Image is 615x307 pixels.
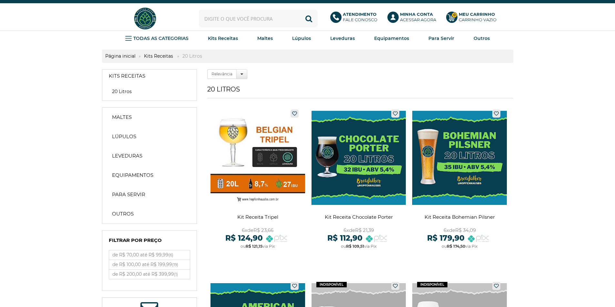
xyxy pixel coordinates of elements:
[400,12,433,17] b: Minha Conta
[106,169,193,182] a: Equipamentos
[179,53,205,59] strong: 20 Litros
[312,106,406,256] a: Kit Receita Chocolate Porter
[459,17,497,23] div: Carrinho Vazio
[112,133,136,140] strong: Lúpulos
[452,12,457,18] strong: 0
[207,69,237,79] label: Relevância
[387,12,440,26] a: Minha ContaAcessar agora
[109,260,190,269] label: de R$ 100,00 até R$ 199,99
[474,35,490,41] strong: Outros
[109,260,190,269] a: de R$ 100,00 até R$ 199,99(19)
[141,53,176,59] a: Kits Receitas
[292,35,311,41] strong: Lúpulos
[112,114,132,120] strong: Maltes
[102,70,197,82] a: Kits Receitas
[343,12,376,17] b: Atendimento
[106,207,193,220] a: Outros
[169,253,173,257] small: (6)
[112,211,134,217] strong: Outros
[109,270,190,279] a: de R$ 200,00 até R$ 399,99(1)
[112,153,142,159] strong: Leveduras
[428,35,454,41] strong: Para Servir
[106,188,193,201] a: Para Servir
[257,34,273,43] a: Maltes
[343,12,377,23] p: Fale conosco
[102,53,139,59] a: Página inicial
[109,250,190,260] label: de R$ 70,00 até R$ 99,99
[106,149,193,162] a: Leveduras
[417,282,447,287] span: indisponível
[207,85,513,98] h1: 20 Litros
[210,106,305,256] a: Kit Receita Tripel
[112,172,153,178] strong: Equipamentos
[257,35,273,41] strong: Maltes
[109,250,190,260] a: de R$ 70,00 até R$ 99,99(6)
[133,35,189,41] strong: TODAS AS CATEGORIAS
[109,237,190,247] h4: Filtrar por Preço
[208,34,238,43] a: Kits Receitas
[109,270,190,279] label: de R$ 200,00 até R$ 399,99
[374,34,409,43] a: Equipamentos
[428,34,454,43] a: Para Servir
[292,34,311,43] a: Lúpulos
[106,111,193,124] a: Maltes
[199,10,318,27] input: Digite o que você procura
[400,12,436,23] p: Acessar agora
[174,272,178,277] small: (1)
[125,34,189,43] a: TODAS AS CATEGORIAS
[330,12,381,26] a: AtendimentoFale conosco
[330,34,355,43] a: Leveduras
[133,6,157,31] img: Hopfen Haus BrewShop
[109,88,190,95] a: 20 Litros
[112,191,145,198] strong: Para Servir
[330,35,355,41] strong: Leveduras
[172,262,178,267] small: (19)
[374,35,409,41] strong: Equipamentos
[106,130,193,143] a: Lúpulos
[109,73,145,79] strong: Kits Receitas
[316,282,347,287] span: indisponível
[300,10,318,27] button: Buscar
[412,106,507,256] a: Kit Receita Bohemian Pilsner
[459,12,495,17] b: Meu Carrinho
[208,35,238,41] strong: Kits Receitas
[474,34,490,43] a: Outros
